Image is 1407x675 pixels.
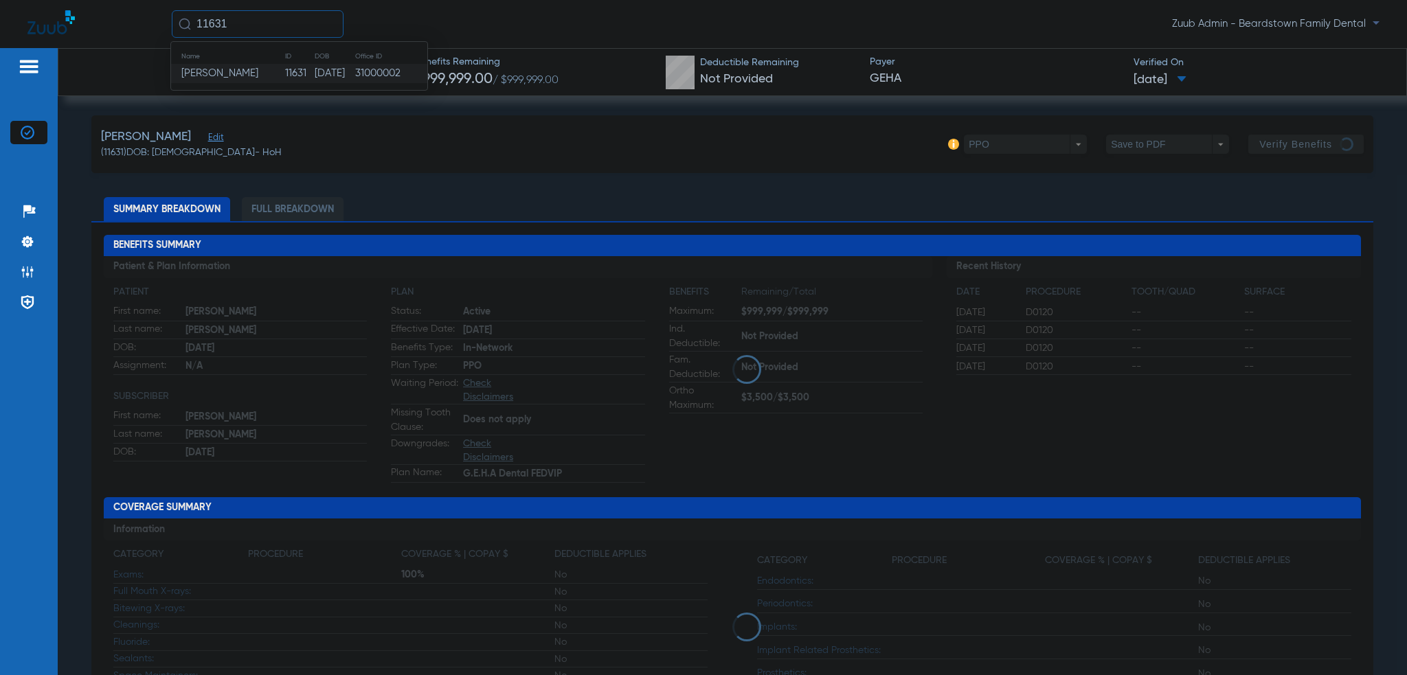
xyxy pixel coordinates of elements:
[284,49,314,64] th: ID
[870,70,1121,87] span: GEHA
[1134,71,1186,89] span: [DATE]
[179,18,191,30] img: Search Icon
[104,497,1362,519] h2: Coverage Summary
[948,139,959,150] img: info-icon
[101,146,282,160] span: (11631) DOB: [DEMOGRAPHIC_DATA] - HoH
[208,133,221,146] span: Edit
[27,10,75,34] img: Zuub Logo
[242,197,344,221] li: Full Breakdown
[1134,56,1385,70] span: Verified On
[354,49,427,64] th: Office ID
[493,75,559,86] span: / $999,999.00
[1172,17,1380,31] span: Zuub Admin - Beardstown Family Dental
[870,55,1121,69] span: Payer
[171,49,284,64] th: Name
[284,64,314,83] td: 11631
[700,56,799,70] span: Deductible Remaining
[314,49,354,64] th: DOB
[314,64,354,83] td: [DATE]
[101,128,191,146] span: [PERSON_NAME]
[104,235,1362,257] h2: Benefits Summary
[354,64,427,83] td: 31000002
[181,68,258,78] span: [PERSON_NAME]
[700,73,773,85] span: Not Provided
[414,55,559,69] span: Benefits Remaining
[104,197,230,221] li: Summary Breakdown
[414,72,493,87] span: $999,999.00
[172,10,344,38] input: Search for patients
[18,58,40,75] img: hamburger-icon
